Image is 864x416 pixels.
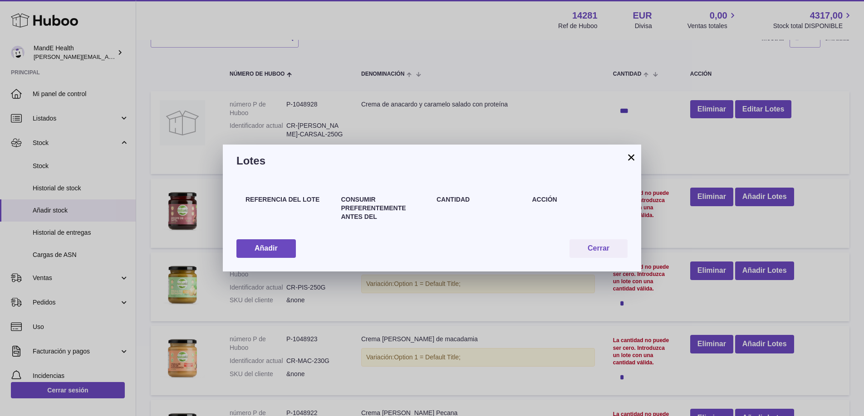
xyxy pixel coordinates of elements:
[236,239,296,258] button: Añadir
[236,154,628,168] h3: Lotes
[569,239,628,258] button: Cerrar
[341,195,428,221] h4: Consumir preferentemente antes del
[532,195,619,204] h4: Acción
[626,152,637,163] button: ×
[245,195,332,204] h4: Referencia del lote
[437,195,523,204] h4: Cantidad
